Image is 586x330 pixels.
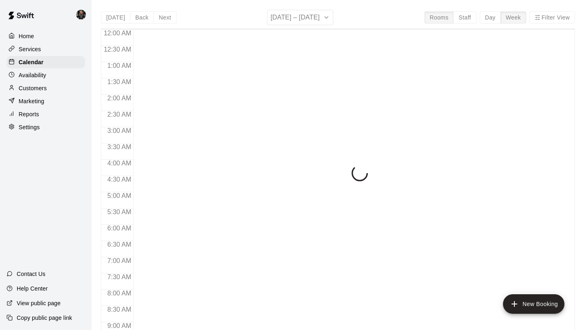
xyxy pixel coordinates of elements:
[19,58,44,66] p: Calendar
[7,56,85,68] a: Calendar
[105,192,133,199] span: 5:00 AM
[7,121,85,133] a: Settings
[105,225,133,232] span: 6:00 AM
[105,78,133,85] span: 1:30 AM
[102,46,133,53] span: 12:30 AM
[7,95,85,107] a: Marketing
[105,208,133,215] span: 5:30 AM
[105,95,133,102] span: 2:00 AM
[19,97,44,105] p: Marketing
[105,322,133,329] span: 9:00 AM
[105,290,133,297] span: 8:00 AM
[105,62,133,69] span: 1:00 AM
[19,84,47,92] p: Customers
[105,143,133,150] span: 3:30 AM
[105,274,133,280] span: 7:30 AM
[7,108,85,120] a: Reports
[19,110,39,118] p: Reports
[105,306,133,313] span: 8:30 AM
[7,82,85,94] a: Customers
[105,241,133,248] span: 6:30 AM
[17,314,72,322] p: Copy public page link
[102,30,133,37] span: 12:00 AM
[19,71,46,79] p: Availability
[74,7,92,23] div: Garrett & Sean 1on1 Lessons
[76,10,86,20] img: Garrett & Sean 1on1 Lessons
[105,257,133,264] span: 7:00 AM
[17,270,46,278] p: Contact Us
[7,30,85,42] a: Home
[503,294,564,314] button: add
[19,32,34,40] p: Home
[105,111,133,118] span: 2:30 AM
[7,43,85,55] a: Services
[105,176,133,183] span: 4:30 AM
[17,299,61,307] p: View public page
[7,69,85,81] a: Availability
[19,123,40,131] p: Settings
[19,45,41,53] p: Services
[105,160,133,167] span: 4:00 AM
[105,127,133,134] span: 3:00 AM
[17,284,48,293] p: Help Center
